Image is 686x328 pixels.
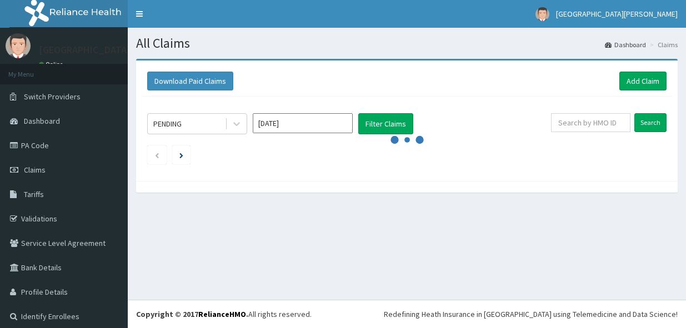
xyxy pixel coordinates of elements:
[154,150,159,160] a: Previous page
[253,113,353,133] input: Select Month and Year
[24,189,44,199] span: Tariffs
[556,9,678,19] span: [GEOGRAPHIC_DATA][PERSON_NAME]
[358,113,413,134] button: Filter Claims
[39,45,203,55] p: [GEOGRAPHIC_DATA][PERSON_NAME]
[535,7,549,21] img: User Image
[128,300,686,328] footer: All rights reserved.
[153,118,182,129] div: PENDING
[39,60,66,68] a: Online
[647,40,678,49] li: Claims
[634,113,667,132] input: Search
[384,309,678,320] div: Redefining Heath Insurance in [GEOGRAPHIC_DATA] using Telemedicine and Data Science!
[551,113,630,132] input: Search by HMO ID
[6,33,31,58] img: User Image
[24,116,60,126] span: Dashboard
[136,309,248,319] strong: Copyright © 2017 .
[136,36,678,51] h1: All Claims
[24,165,46,175] span: Claims
[198,309,246,319] a: RelianceHMO
[147,72,233,90] button: Download Paid Claims
[24,92,81,102] span: Switch Providers
[619,72,667,90] a: Add Claim
[179,150,183,160] a: Next page
[390,123,424,157] svg: audio-loading
[605,40,646,49] a: Dashboard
